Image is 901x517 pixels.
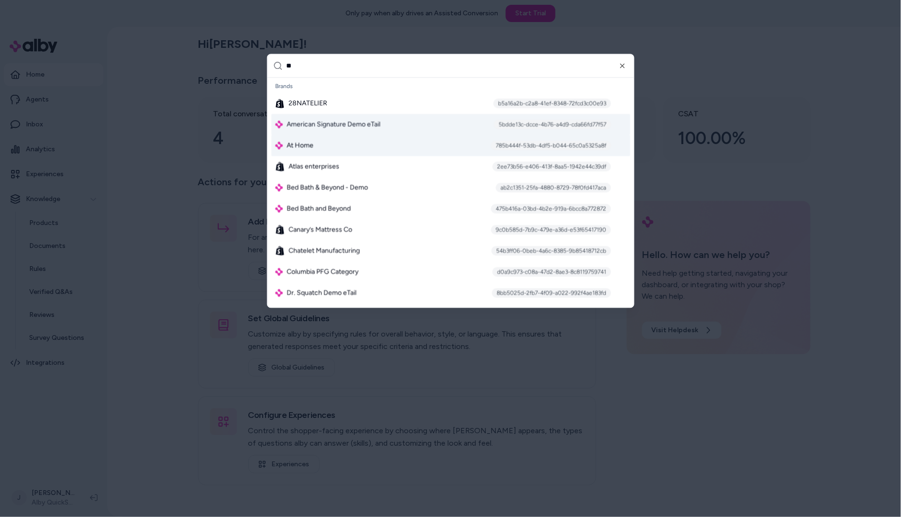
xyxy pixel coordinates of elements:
[289,247,360,256] span: Chatelet Manufacturing
[287,141,313,151] span: At Home
[271,80,630,93] div: Brands
[289,225,352,235] span: Canary’s Mattress Co
[289,162,339,172] span: Atlas enterprises
[275,184,283,192] img: alby Logo
[275,142,283,150] img: alby Logo
[493,99,611,109] div: b5a16a2b-c2a8-41ef-8348-72fcd3c00e93
[275,269,283,276] img: alby Logo
[289,99,327,109] span: 28NATELIER
[287,120,380,130] span: American Signature Demo eTail
[275,290,283,297] img: alby Logo
[287,268,358,277] span: Columbia PFG Category
[494,120,611,130] div: 5bdde13c-dcce-4b76-a4d9-cda66fd77f57
[491,204,611,214] div: 475b416a-03bd-4b2e-919a-6bcc8a772872
[275,205,283,213] img: alby Logo
[491,247,611,256] div: 54b3ff06-0beb-4a6c-8385-9b85418712cb
[287,289,356,298] span: Dr. Squatch Demo eTail
[287,204,351,214] span: Bed Bath and Beyond
[287,183,368,193] span: Bed Bath & Beyond - Demo
[491,225,611,235] div: 9c0b585d-7b9c-479e-a36d-e53f65417190
[496,183,611,193] div: ab2c1351-25fa-4880-8729-78f0fd417aca
[492,268,611,277] div: d0a9c973-c08a-47d2-8ae3-8c8119759741
[492,162,611,172] div: 2ee73b56-e406-413f-8aa5-1942e44c39df
[492,289,611,298] div: 8bb5025d-2fb7-4f09-a022-992f4ae183fd
[491,141,611,151] div: 785b444f-53db-4df5-b044-65c0a5325a8f
[275,121,283,129] img: alby Logo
